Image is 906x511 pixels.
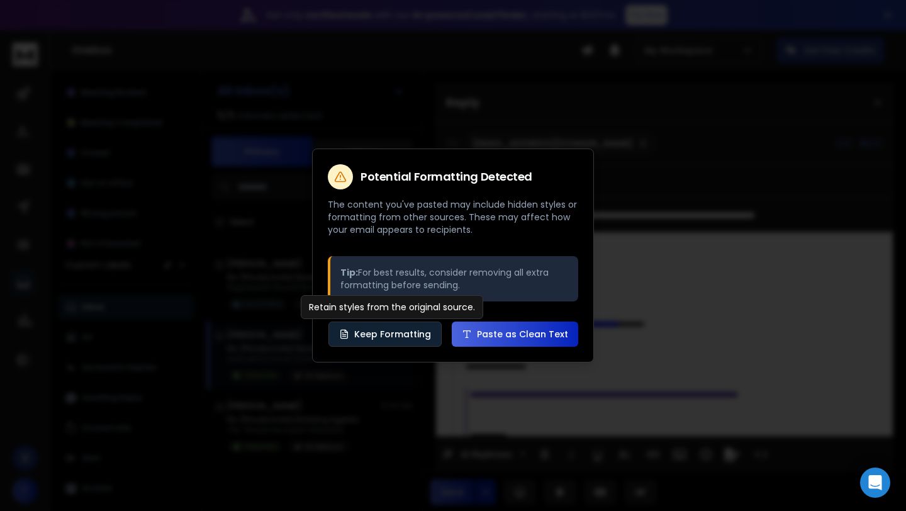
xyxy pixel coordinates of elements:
button: Keep Formatting [328,322,442,347]
p: The content you've pasted may include hidden styles or formatting from other sources. These may a... [328,198,578,236]
div: Retain styles from the original source. [301,295,483,319]
div: Open Intercom Messenger [860,468,890,498]
button: Paste as Clean Text [452,322,578,347]
strong: Tip: [340,266,358,279]
p: For best results, consider removing all extra formatting before sending. [340,266,568,291]
h2: Potential Formatting Detected [361,171,532,182]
